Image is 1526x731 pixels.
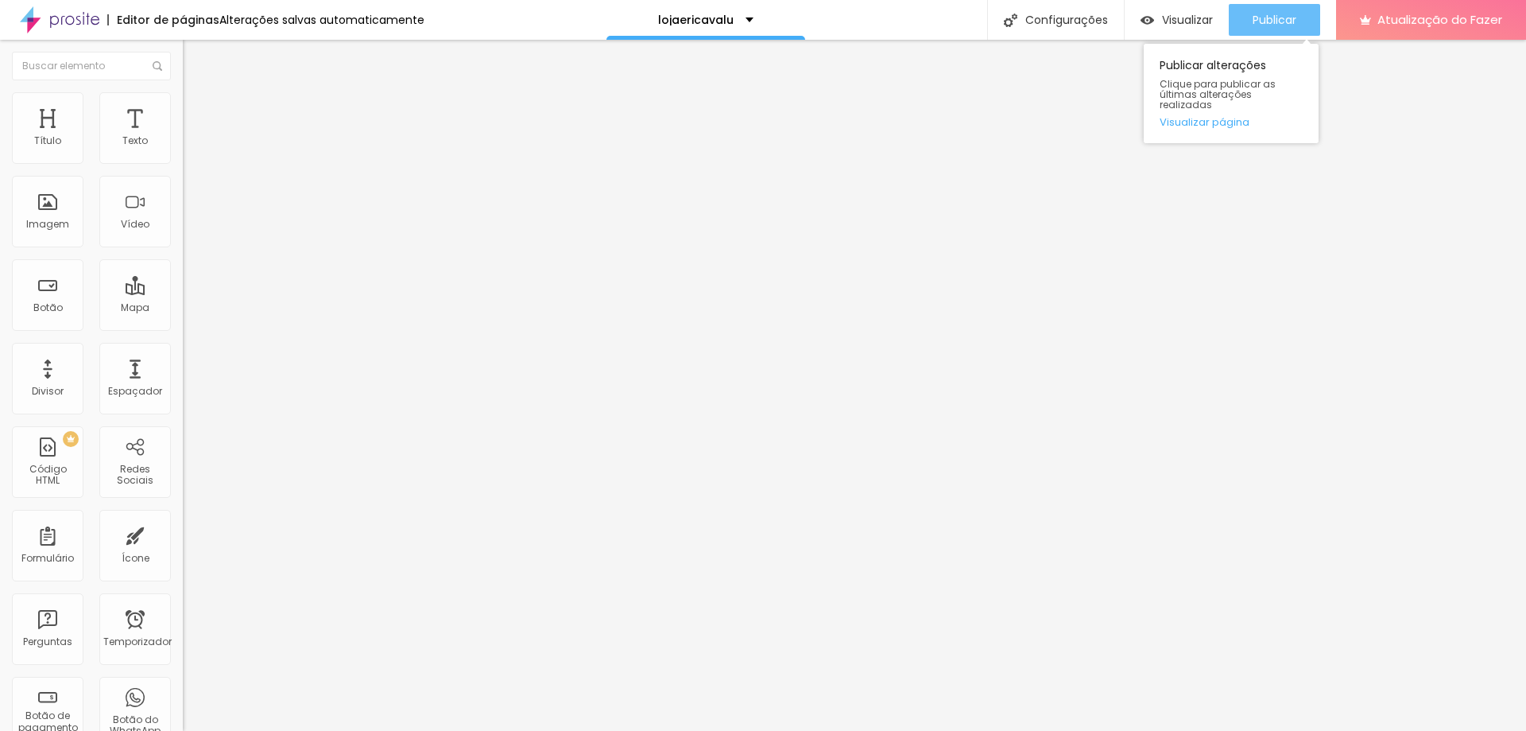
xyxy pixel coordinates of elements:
[12,52,171,80] input: Buscar elemento
[1004,14,1017,27] img: Ícone
[1253,12,1296,28] font: Publicar
[1025,12,1108,28] font: Configurações
[1162,12,1213,28] font: Visualizar
[1125,4,1229,36] button: Visualizar
[117,12,219,28] font: Editor de páginas
[117,462,153,487] font: Redes Sociais
[658,12,734,28] font: lojaericavalu
[1160,77,1276,111] font: Clique para publicar as últimas alterações realizadas
[183,40,1526,731] iframe: Editor
[1229,4,1320,36] button: Publicar
[121,217,149,231] font: Vídeo
[1160,117,1303,127] a: Visualizar página
[122,551,149,565] font: Ícone
[32,384,64,398] font: Divisor
[34,134,61,147] font: Título
[219,12,424,28] font: Alterações salvas automaticamente
[33,301,63,314] font: Botão
[121,301,149,314] font: Mapa
[108,384,162,398] font: Espaçador
[21,551,74,565] font: Formulário
[29,462,67,487] font: Código HTML
[1141,14,1154,27] img: view-1.svg
[153,61,162,71] img: Ícone
[23,635,72,648] font: Perguntas
[1377,11,1502,28] font: Atualização do Fazer
[1160,115,1249,130] font: Visualizar página
[26,217,69,231] font: Imagem
[1160,57,1266,73] font: Publicar alterações
[103,635,172,648] font: Temporizador
[122,134,148,147] font: Texto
